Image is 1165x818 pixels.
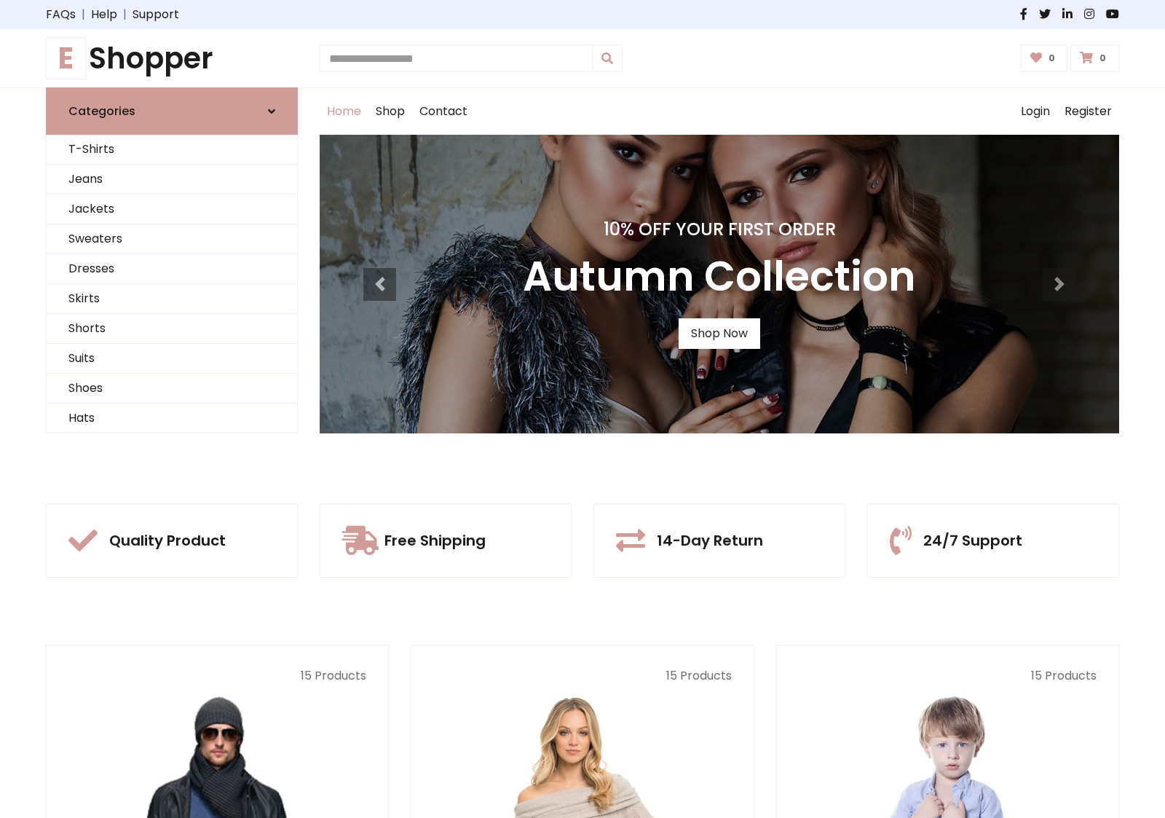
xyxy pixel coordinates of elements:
a: Suits [47,344,297,374]
h3: Autumn Collection [523,252,916,301]
p: 15 Products [799,667,1097,685]
span: 0 [1096,52,1110,65]
p: 15 Products [433,667,731,685]
a: Register [1057,88,1119,135]
h5: 14-Day Return [657,532,763,549]
a: Sweaters [47,224,297,254]
a: Support [133,6,179,23]
span: E [46,37,86,79]
h6: Categories [68,104,135,118]
h5: Quality Product [109,532,226,549]
a: EShopper [46,41,298,76]
a: Home [320,88,368,135]
h4: 10% Off Your First Order [523,219,916,240]
a: Skirts [47,284,297,314]
p: 15 Products [68,667,366,685]
span: 0 [1045,52,1059,65]
a: Categories [46,87,298,135]
a: FAQs [46,6,76,23]
a: Contact [412,88,475,135]
span: | [76,6,91,23]
h5: Free Shipping [384,532,486,549]
a: Shop [368,88,412,135]
a: T-Shirts [47,135,297,165]
a: Shorts [47,314,297,344]
a: Help [91,6,117,23]
a: Shop Now [679,318,760,349]
a: Login [1014,88,1057,135]
a: Jackets [47,194,297,224]
a: Dresses [47,254,297,284]
a: 0 [1070,44,1119,72]
span: | [117,6,133,23]
a: Shoes [47,374,297,404]
a: Hats [47,404,297,433]
a: Jeans [47,165,297,194]
a: 0 [1021,44,1068,72]
h5: 24/7 Support [923,532,1022,549]
h1: Shopper [46,41,298,76]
